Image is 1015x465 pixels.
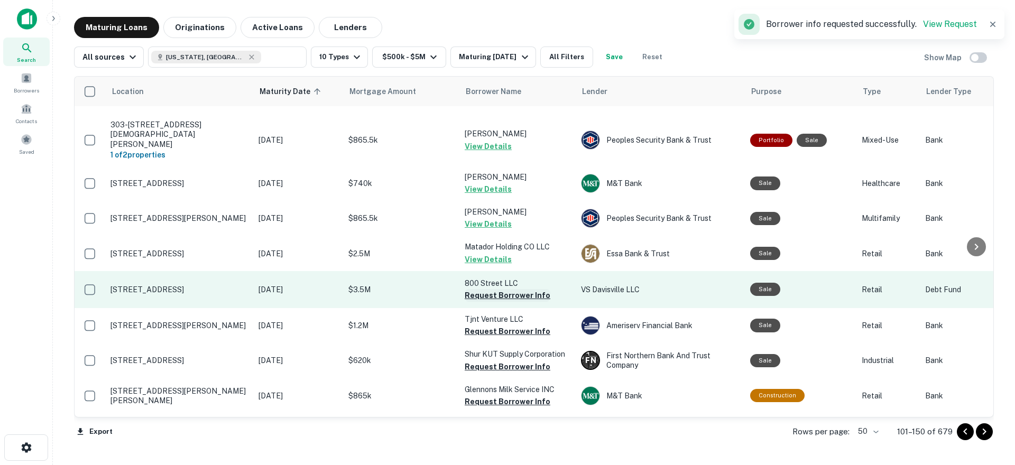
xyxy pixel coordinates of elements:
[862,134,915,146] p: Mixed-Use
[925,134,1010,146] p: Bank
[581,284,740,295] p: VS Davisville LLC
[750,319,780,332] div: Sale
[925,390,1010,402] p: Bank
[105,77,253,106] th: Location
[465,253,512,266] button: View Details
[259,178,338,189] p: [DATE]
[74,424,115,440] button: Export
[582,209,599,227] img: picture
[465,360,550,373] button: Request Borrower Info
[926,85,971,98] span: Lender Type
[465,277,570,289] p: 800 Street LLC
[348,134,454,146] p: $865.5k
[862,248,915,259] p: Retail
[581,316,740,335] div: Ameriserv Financial Bank
[797,134,827,147] div: Sale
[465,241,570,253] p: Matador Holding CO LLC
[751,85,781,98] span: Purpose
[581,351,740,370] div: First Northern Bank And Trust Company
[862,355,915,366] p: Industrial
[465,348,570,360] p: Shur KUT Supply Corporation
[745,77,856,106] th: Purpose
[897,425,953,438] p: 101–150 of 679
[253,77,343,106] th: Maturity Date
[459,77,576,106] th: Borrower Name
[3,38,50,66] a: Search
[962,380,1015,431] iframe: Chat Widget
[241,17,315,38] button: Active Loans
[112,85,144,98] span: Location
[465,140,512,153] button: View Details
[110,179,248,188] p: [STREET_ADDRESS]
[343,77,459,106] th: Mortgage Amount
[348,390,454,402] p: $865k
[110,149,248,161] h6: 1 of 2 properties
[582,85,607,98] span: Lender
[259,248,338,259] p: [DATE]
[465,313,570,325] p: Tjnt Venture LLC
[17,8,37,30] img: capitalize-icon.png
[925,320,1010,331] p: Bank
[450,46,536,68] button: Maturing [DATE]
[925,248,1010,259] p: Bank
[163,17,236,38] button: Originations
[750,247,780,260] div: Sale
[582,245,599,263] img: picture
[16,117,37,125] span: Contacts
[459,51,531,63] div: Maturing [DATE]
[349,85,430,98] span: Mortgage Amount
[82,51,139,63] div: All sources
[110,213,248,223] p: [STREET_ADDRESS][PERSON_NAME]
[465,325,550,338] button: Request Borrower Info
[597,46,631,68] button: Save your search to get updates of matches that match your search criteria.
[856,77,920,106] th: Type
[259,134,338,146] p: [DATE]
[924,52,963,63] h6: Show Map
[259,355,338,366] p: [DATE]
[259,212,338,224] p: [DATE]
[582,317,599,334] img: picture
[110,356,248,365] p: [STREET_ADDRESS]
[957,423,974,440] button: Go to previous page
[465,395,550,408] button: Request Borrower Info
[925,355,1010,366] p: Bank
[19,147,34,156] span: Saved
[17,55,36,64] span: Search
[348,355,454,366] p: $620k
[110,285,248,294] p: [STREET_ADDRESS]
[3,129,50,158] a: Saved
[14,86,39,95] span: Borrowers
[110,249,248,258] p: [STREET_ADDRESS]
[581,244,740,263] div: Essa Bank & Trust
[582,387,599,405] img: picture
[348,320,454,331] p: $1.2M
[581,131,740,150] div: Peoples Security Bank & Trust
[862,212,915,224] p: Multifamily
[348,284,454,295] p: $3.5M
[925,178,1010,189] p: Bank
[750,283,780,296] div: Sale
[465,183,512,196] button: View Details
[3,68,50,97] a: Borrowers
[465,289,550,302] button: Request Borrower Info
[110,120,248,149] p: 303-[STREET_ADDRESS][DEMOGRAPHIC_DATA][PERSON_NAME]
[74,46,144,68] button: All sources
[319,17,382,38] button: Lenders
[854,424,880,439] div: 50
[348,212,454,224] p: $865.5k
[581,174,740,193] div: M&T Bank
[259,390,338,402] p: [DATE]
[259,320,338,331] p: [DATE]
[581,386,740,405] div: M&T Bank
[750,176,780,190] div: Sale
[466,85,521,98] span: Borrower Name
[792,425,850,438] p: Rows per page:
[582,131,599,149] img: picture
[465,218,512,230] button: View Details
[3,99,50,127] a: Contacts
[766,18,977,31] p: Borrower info requested successfully.
[110,321,248,330] p: [STREET_ADDRESS][PERSON_NAME]
[862,320,915,331] p: Retail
